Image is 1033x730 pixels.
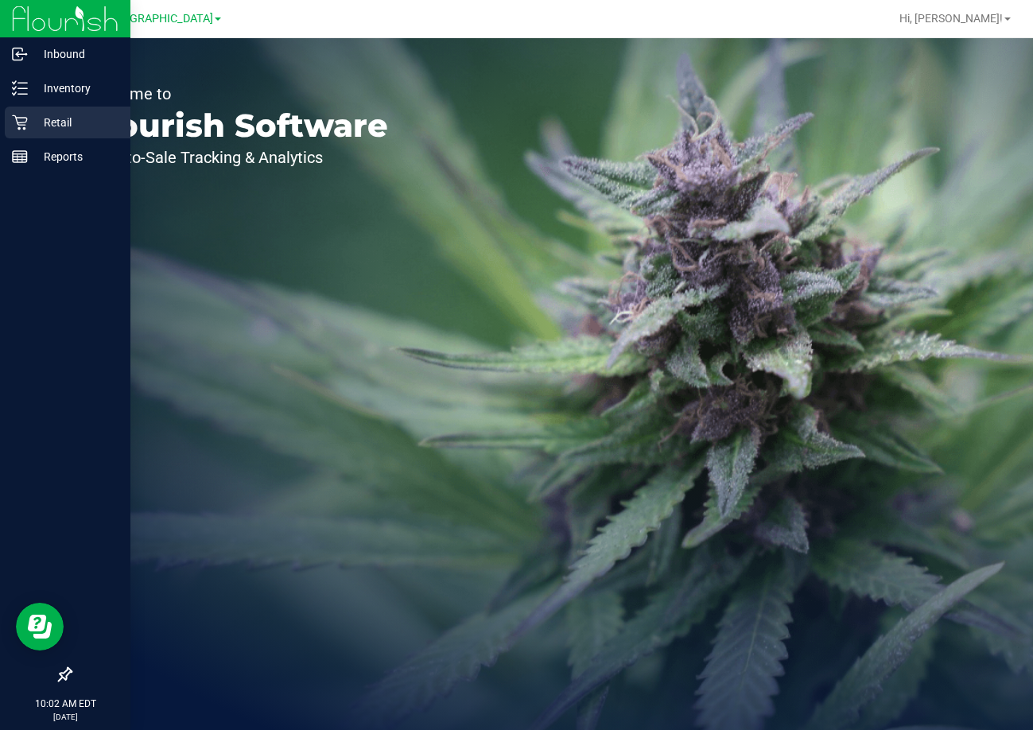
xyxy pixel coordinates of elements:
[12,46,28,62] inline-svg: Inbound
[86,86,388,102] p: Welcome to
[7,711,123,723] p: [DATE]
[16,603,64,650] iframe: Resource center
[12,80,28,96] inline-svg: Inventory
[12,149,28,165] inline-svg: Reports
[28,147,123,166] p: Reports
[86,149,388,165] p: Seed-to-Sale Tracking & Analytics
[28,113,123,132] p: Retail
[28,45,123,64] p: Inbound
[28,79,123,98] p: Inventory
[12,115,28,130] inline-svg: Retail
[86,110,388,142] p: Flourish Software
[7,697,123,711] p: 10:02 AM EDT
[899,12,1003,25] span: Hi, [PERSON_NAME]!
[104,12,213,25] span: [GEOGRAPHIC_DATA]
